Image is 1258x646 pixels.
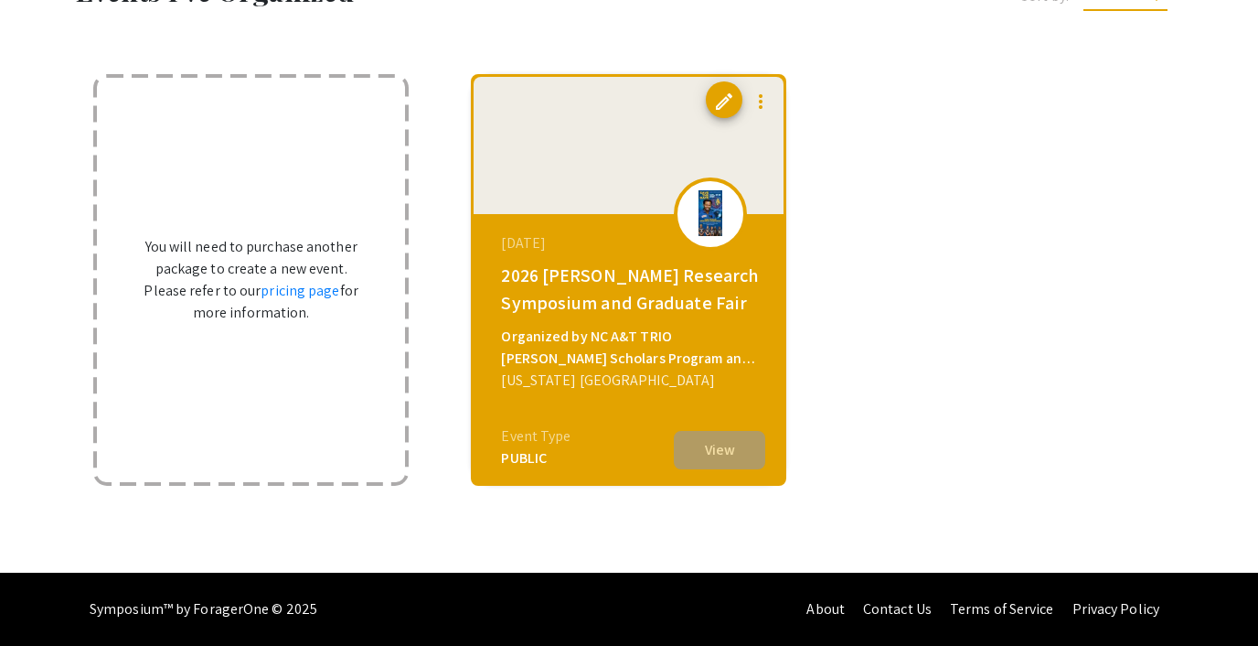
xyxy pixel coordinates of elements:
[501,326,761,370] div: Organized by NC A&T TRIO [PERSON_NAME] Scholars Program and the Center for Undergraduate Research
[683,190,738,236] img: 2026mcnair_eventLogo_dac333_.jpg
[501,262,761,317] div: 2026 [PERSON_NAME] Research Symposium and Graduate Fair
[863,599,932,619] a: Contact Us
[750,91,772,113] mat-icon: more_vert
[501,425,570,447] div: Event Type
[501,447,570,469] div: PUBLIC
[674,431,765,469] button: View
[14,564,78,632] iframe: Chat
[713,91,735,113] span: edit
[950,599,1054,619] a: Terms of Service
[706,81,742,118] button: edit
[501,232,761,254] div: [DATE]
[806,599,845,619] a: About
[90,573,317,646] div: Symposium™ by ForagerOne © 2025
[501,370,761,392] div: [US_STATE] [GEOGRAPHIC_DATA]
[101,82,400,478] div: You will need to purchase another package to create a new event. Please refer to our for more inf...
[1072,599,1159,619] a: Privacy Policy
